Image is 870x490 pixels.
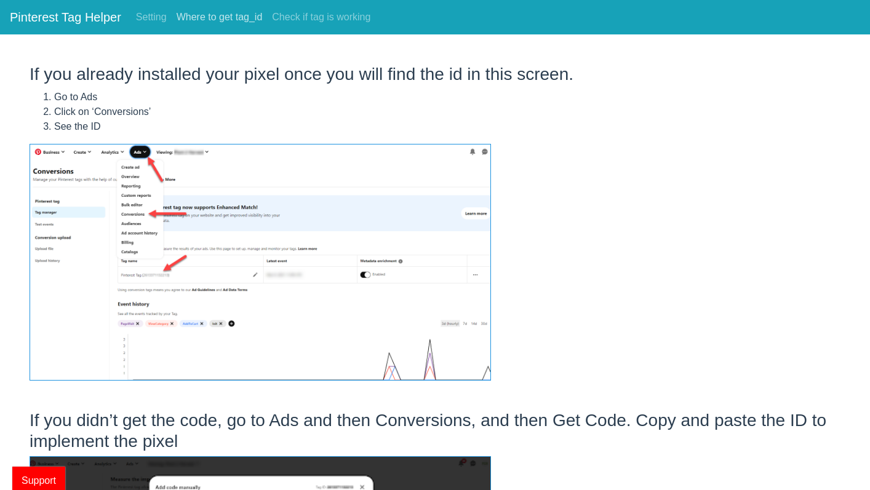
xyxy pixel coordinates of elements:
li: See the ID [54,119,840,134]
h3: If you didn’t get the code, go to Ads and then Conversions, and then Get Code. Copy and paste the... [30,410,840,451]
li: Go to Ads [54,90,840,105]
a: Pinterest Tag Helper [10,5,121,30]
a: Setting [131,5,172,30]
a: Where to get tag_id [172,5,268,30]
a: Check if tag is working [267,5,375,30]
img: instruction_1.60de26d7.png [30,144,491,381]
h3: If you already installed your pixel once you will find the id in this screen. [30,64,840,85]
li: Click on ‘Conversions’ [54,105,840,119]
